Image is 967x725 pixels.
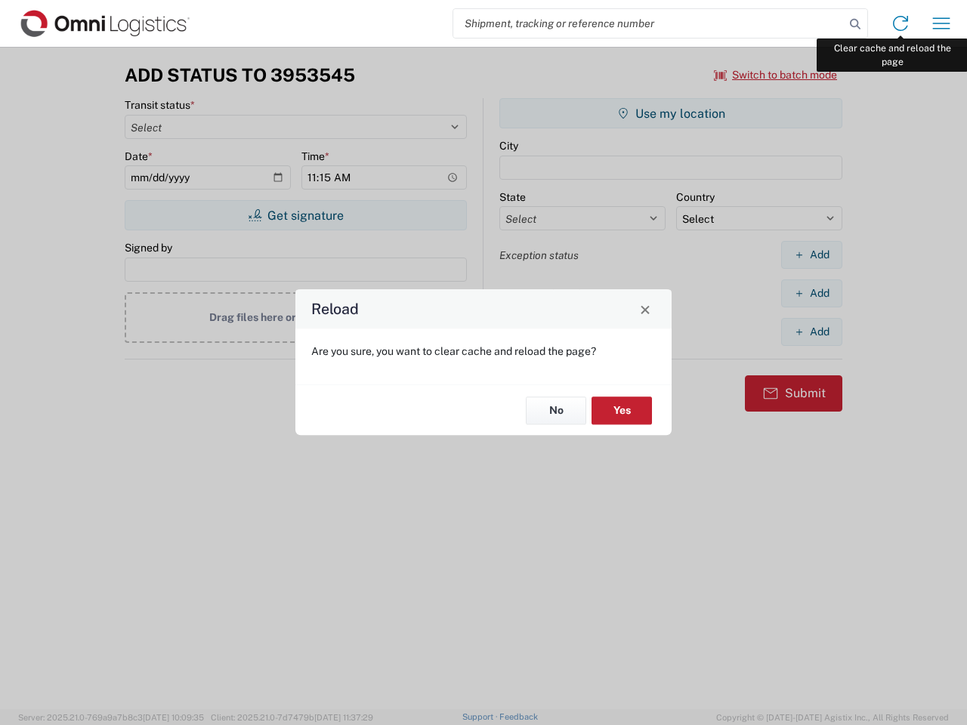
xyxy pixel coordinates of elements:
p: Are you sure, you want to clear cache and reload the page? [311,344,656,358]
button: No [526,396,586,424]
h4: Reload [311,298,359,320]
button: Close [635,298,656,319]
input: Shipment, tracking or reference number [453,9,845,38]
button: Yes [592,396,652,424]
